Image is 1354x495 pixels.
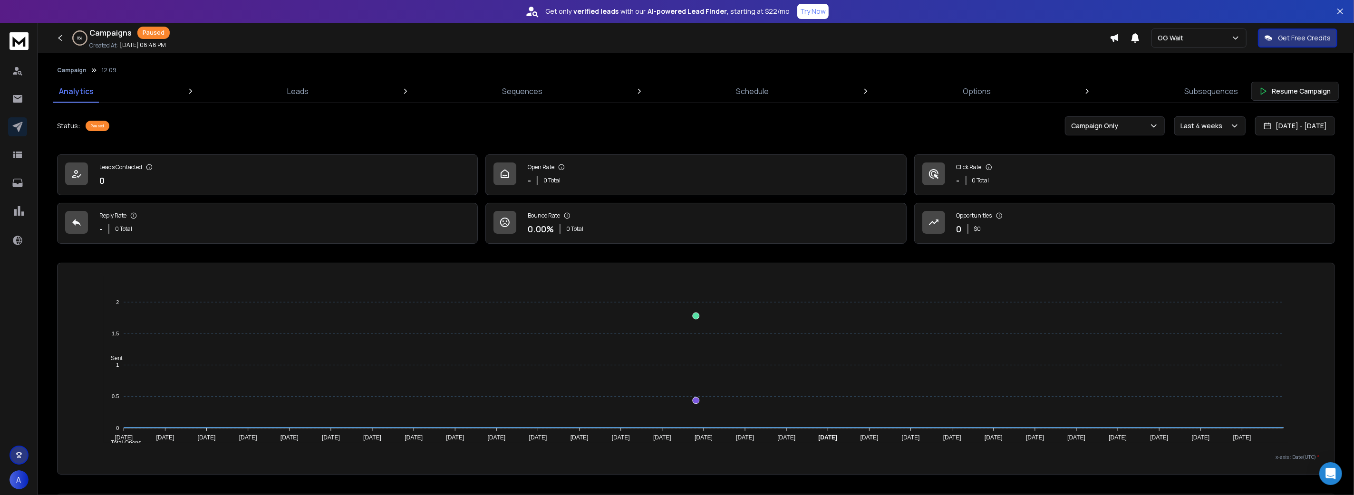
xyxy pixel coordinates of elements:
tspan: [DATE] [819,434,838,441]
p: 0 [957,222,962,236]
button: A [10,470,29,489]
a: Reply Rate-0 Total [57,203,478,244]
a: Click Rate-0 Total [914,154,1335,195]
button: Try Now [797,4,829,19]
p: [DATE] 08:48 PM [120,41,166,49]
tspan: [DATE] [1109,434,1127,441]
tspan: [DATE] [446,434,464,441]
tspan: [DATE] [902,434,920,441]
div: Open Intercom Messenger [1319,462,1342,485]
p: Options [963,86,991,97]
tspan: [DATE] [695,434,713,441]
p: 0 Total [972,177,989,184]
p: Campaign Only [1071,121,1122,131]
p: 0 Total [566,225,583,233]
button: Campaign [57,67,87,74]
tspan: [DATE] [488,434,506,441]
p: Try Now [800,7,826,16]
tspan: [DATE] [612,434,630,441]
button: Resume Campaign [1251,82,1339,101]
p: GG Wait [1158,33,1187,43]
tspan: [DATE] [653,434,671,441]
a: Subsequences [1179,80,1244,103]
a: Bounce Rate0.00%0 Total [485,203,906,244]
p: Subsequences [1184,86,1238,97]
tspan: [DATE] [405,434,423,441]
p: Analytics [59,86,94,97]
p: Created At: [89,42,118,49]
tspan: [DATE] [115,434,133,441]
a: Sequences [496,80,548,103]
tspan: 0.5 [112,393,119,399]
p: Last 4 weeks [1180,121,1226,131]
div: Paused [137,27,170,39]
button: Get Free Credits [1258,29,1337,48]
img: logo [10,32,29,50]
h1: Campaigns [89,27,132,38]
p: Schedule [736,86,769,97]
tspan: [DATE] [280,434,299,441]
p: Leads [287,86,309,97]
p: - [528,174,531,187]
p: - [99,222,103,236]
p: $ 0 [974,225,981,233]
tspan: [DATE] [1192,434,1210,441]
p: Sequences [502,86,542,97]
tspan: [DATE] [943,434,961,441]
p: Opportunities [957,212,992,219]
tspan: [DATE] [861,434,879,441]
tspan: [DATE] [736,434,754,441]
p: Click Rate [957,163,982,171]
tspan: [DATE] [156,434,174,441]
tspan: [DATE] [198,434,216,441]
a: Opportunities0$0 [914,203,1335,244]
tspan: [DATE] [1026,434,1044,441]
tspan: [DATE] [985,434,1003,441]
tspan: 1 [116,362,119,368]
p: - [957,174,960,187]
tspan: [DATE] [363,434,381,441]
tspan: 2 [116,299,119,305]
tspan: [DATE] [571,434,589,441]
p: 12.09 [102,67,116,74]
p: Reply Rate [99,212,126,219]
span: Sent [104,355,123,362]
p: Get only with our starting at $22/mo [545,7,790,16]
p: 0.00 % [528,222,554,236]
p: 0 % [77,35,83,41]
tspan: [DATE] [1151,434,1169,441]
p: 0 Total [115,225,132,233]
p: Bounce Rate [528,212,560,219]
a: Leads [281,80,314,103]
tspan: [DATE] [1233,434,1251,441]
div: Paused [86,121,109,131]
a: Schedule [731,80,775,103]
p: x-axis : Date(UTC) [73,454,1319,461]
tspan: [DATE] [322,434,340,441]
tspan: [DATE] [1067,434,1085,441]
p: 0 Total [543,177,561,184]
span: Total Opens [104,439,141,446]
tspan: 0 [116,425,119,431]
a: Open Rate-0 Total [485,154,906,195]
tspan: [DATE] [529,434,547,441]
a: Leads Contacted0 [57,154,478,195]
a: Analytics [53,80,99,103]
p: Get Free Credits [1278,33,1331,43]
button: [DATE] - [DATE] [1255,116,1335,135]
a: Options [957,80,996,103]
strong: AI-powered Lead Finder, [648,7,728,16]
tspan: [DATE] [778,434,796,441]
tspan: 1.5 [112,331,119,336]
p: 0 [99,174,105,187]
tspan: [DATE] [239,434,257,441]
p: Leads Contacted [99,163,142,171]
p: Open Rate [528,163,554,171]
strong: verified leads [573,7,619,16]
p: Status: [57,121,80,131]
